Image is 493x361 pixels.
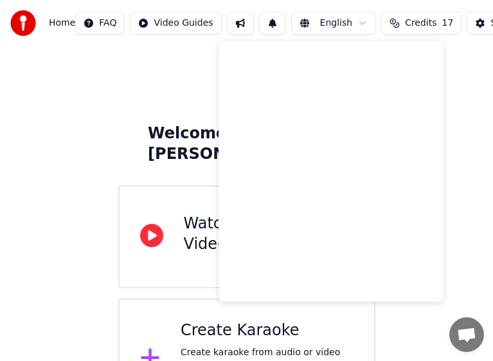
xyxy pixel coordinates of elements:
button: Credits17 [381,12,462,35]
button: Video Guides [130,12,221,35]
nav: breadcrumb [49,17,75,30]
button: FAQ [75,12,125,35]
div: Welcome to [PERSON_NAME] [148,124,345,165]
span: 17 [442,17,454,30]
div: Open chat [449,317,484,352]
div: Create Karaoke [181,320,354,341]
img: youka [10,10,36,36]
div: Watch Quick Start Video [184,214,354,255]
span: Home [49,17,75,30]
span: Credits [405,17,436,30]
